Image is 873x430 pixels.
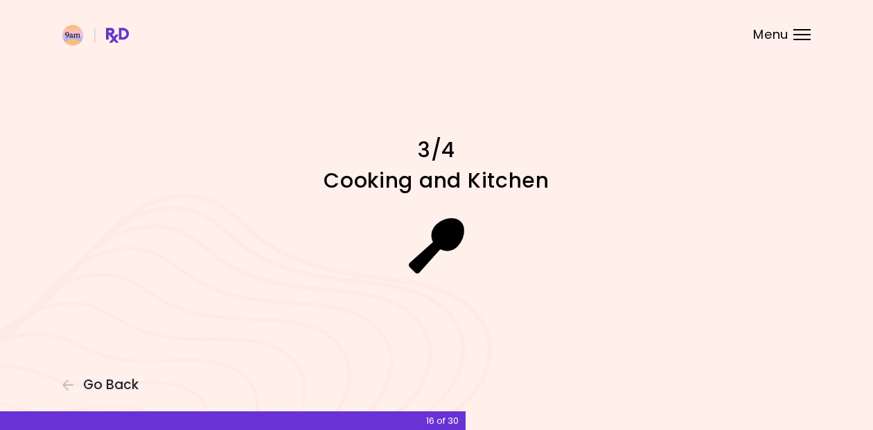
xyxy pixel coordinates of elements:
button: Go Back [62,377,145,393]
h1: 3/4 [194,136,679,163]
span: Menu [753,28,788,41]
h1: Cooking and Kitchen [194,167,679,194]
img: RxDiet [62,25,129,46]
span: Go Back [83,377,139,393]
